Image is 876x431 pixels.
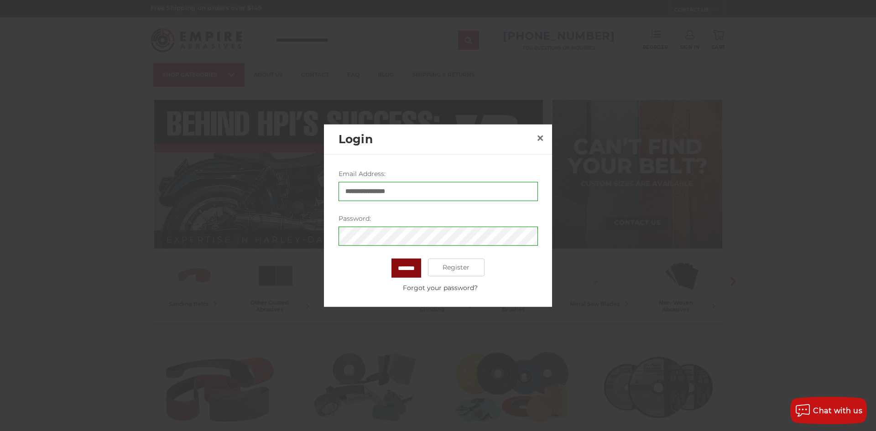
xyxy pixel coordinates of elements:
span: × [536,129,544,147]
h2: Login [339,130,533,148]
a: Register [428,258,485,276]
a: Forgot your password? [343,283,537,292]
label: Email Address: [339,169,538,178]
a: Close [533,131,547,145]
button: Chat with us [790,397,867,424]
label: Password: [339,213,538,223]
span: Chat with us [813,406,862,415]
